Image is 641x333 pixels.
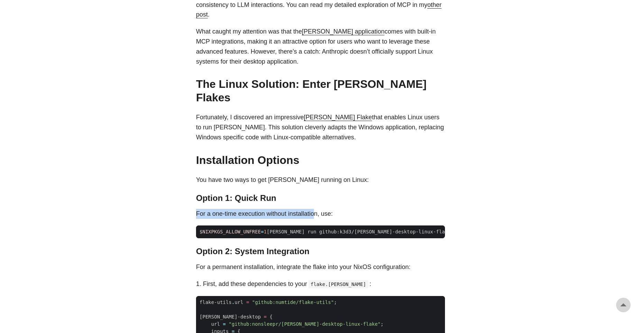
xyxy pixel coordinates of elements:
span: = [264,314,267,320]
span: = [223,321,226,327]
h2: Installation Options [196,154,445,167]
span: = [246,299,249,305]
span: $ [PERSON_NAME] run github:k3d3/[PERSON_NAME]-desktop-linux-flake --impure [196,228,481,235]
p: You have two ways to get [PERSON_NAME] running on Linux: [196,175,445,185]
h2: The Linux Solution: Enter [PERSON_NAME] Flakes [196,77,445,104]
span: 1 [264,229,267,234]
p: For a permanent installation, integrate the flake into your NixOS configuration: [196,262,445,272]
span: [PERSON_NAME]-desktop [199,314,261,320]
span: { [270,314,272,320]
span: url [211,321,220,327]
li: First, add these dependencies to your : [203,279,445,289]
span: "github:numtide/flake-utils" [252,299,334,305]
span: flake-utils [199,299,232,305]
h3: Option 2: System Integration [196,247,445,257]
span: . [232,299,234,305]
span: ; [334,299,337,305]
a: go to top [616,298,631,312]
p: For a one-time execution without installation, use: [196,209,445,219]
code: flake.[PERSON_NAME] [308,280,368,288]
a: [PERSON_NAME] Flake [304,114,372,121]
a: [PERSON_NAME] application [302,28,384,35]
span: ; [381,321,383,327]
h3: Option 1: Quick Run [196,193,445,203]
p: What caught my attention was that the comes with built-in MCP integrations, making it an attracti... [196,27,445,66]
span: NIXPKGS_ALLOW_UNFREE [202,229,261,234]
span: "github:nonsleepr/[PERSON_NAME]-desktop-linux-flake" [229,321,381,327]
span: url [234,299,243,305]
span: = [261,229,263,234]
p: Fortunately, I discovered an impressive that enables Linux users to run [PERSON_NAME]. This solut... [196,112,445,142]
